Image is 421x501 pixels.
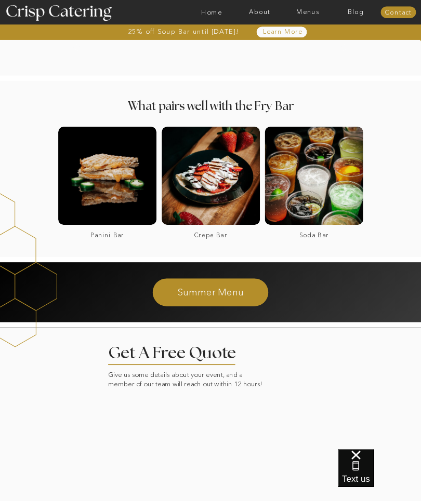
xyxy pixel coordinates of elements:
a: Summer Menu [115,286,306,298]
a: Menus [284,9,332,16]
a: About [236,9,284,16]
h2: What pairs well with the Fry Bar [81,100,341,114]
a: Learn More [247,29,319,36]
a: Soda Bar [266,232,362,238]
a: Home [188,9,235,16]
a: Contact [380,9,416,17]
h2: Get A Free Quote [108,345,258,358]
a: 25% off Soup Bar until [DATE]! [102,29,264,36]
a: Panini Bar [60,232,155,238]
iframe: podium webchat widget bubble [338,449,421,501]
a: Blog [332,9,380,16]
a: Crepe Bar [163,232,258,238]
p: Give us some details about your event, and a member of our team will reach out within 12 hours! [108,370,267,391]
